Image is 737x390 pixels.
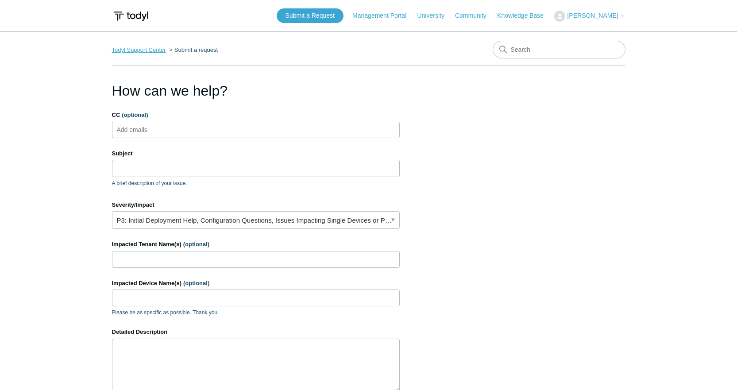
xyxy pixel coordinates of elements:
h1: How can we help? [112,80,400,101]
label: Subject [112,149,400,158]
label: Impacted Device Name(s) [112,279,400,288]
img: Todyl Support Center Help Center home page [112,8,150,24]
a: University [417,11,453,20]
span: (optional) [122,112,148,118]
p: A brief description of your issue. [112,179,400,187]
a: Todyl Support Center [112,46,166,53]
li: Todyl Support Center [112,46,168,53]
input: Add emails [113,123,166,136]
label: Severity/Impact [112,201,400,209]
a: Submit a Request [277,8,343,23]
span: (optional) [183,280,209,286]
a: Community [455,11,495,20]
label: CC [112,111,400,120]
span: [PERSON_NAME] [567,12,618,19]
button: [PERSON_NAME] [554,11,625,22]
span: (optional) [183,241,209,247]
input: Search [493,41,625,58]
a: Knowledge Base [497,11,552,20]
p: Please be as specific as possible. Thank you. [112,309,400,317]
li: Submit a request [167,46,218,53]
a: Management Portal [352,11,415,20]
label: Impacted Tenant Name(s) [112,240,400,249]
a: P3: Initial Deployment Help, Configuration Questions, Issues Impacting Single Devices or Past Out... [112,211,400,229]
label: Detailed Description [112,328,400,336]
